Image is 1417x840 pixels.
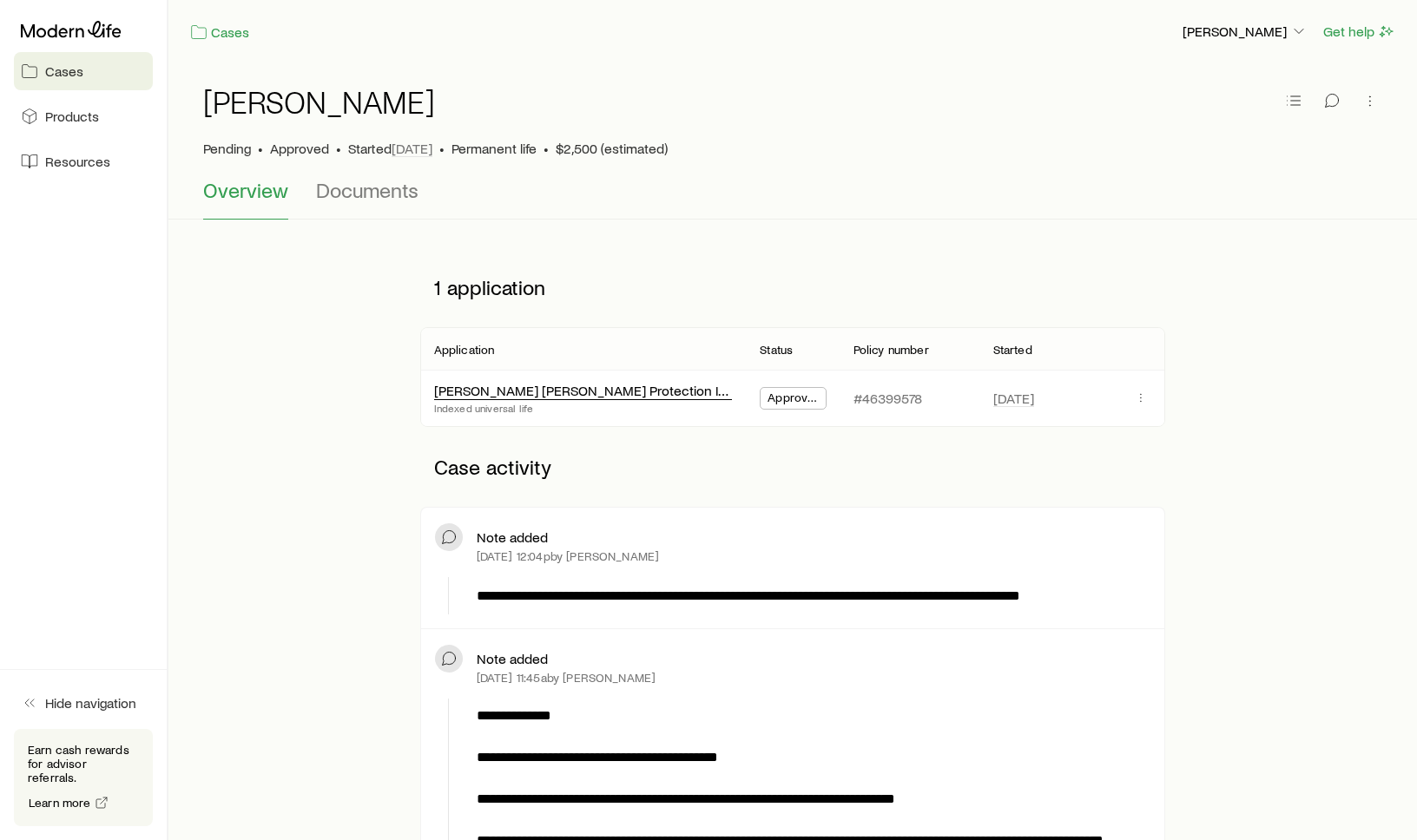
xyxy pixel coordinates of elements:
a: [PERSON_NAME] [PERSON_NAME] Protection IUL 24 [434,382,752,398]
p: Case activity [420,441,1166,493]
p: Pending [203,140,251,157]
p: Earn cash rewards for advisor referrals. [28,743,139,784]
p: #46399578 [853,390,922,407]
p: Note added [477,528,548,546]
h1: [PERSON_NAME] [203,84,435,119]
div: [PERSON_NAME] [PERSON_NAME] Protection IUL 24 [434,382,733,400]
p: [PERSON_NAME] [1183,23,1308,40]
button: [PERSON_NAME] [1182,22,1308,43]
a: Cases [189,23,250,43]
span: • [439,140,445,157]
span: Products [45,108,99,125]
span: Approved [270,140,329,157]
p: 1 application [420,261,1166,313]
p: [DATE] 11:45a by [PERSON_NAME] [477,671,656,685]
p: [DATE] 12:04p by [PERSON_NAME] [477,549,660,563]
p: Policy number [853,343,929,357]
p: Note added [477,650,548,667]
span: • [258,140,263,157]
p: Application [434,343,495,357]
div: Earn cash rewards for advisor referrals.Learn more [14,729,153,826]
span: [DATE] [392,140,432,157]
span: Overview [203,178,288,202]
span: Learn more [29,797,91,809]
span: • [544,140,549,157]
span: Resources [45,153,110,170]
p: Status [760,343,793,357]
a: Products [14,97,153,135]
button: Hide navigation [14,684,153,722]
span: $2,500 (estimated) [556,140,668,157]
span: Hide navigation [45,694,136,712]
a: Cases [14,52,153,90]
div: Case details tabs [203,178,1382,220]
a: Resources [14,142,153,180]
span: • [336,140,341,157]
p: Indexed universal life [434,401,733,415]
p: Started [993,343,1032,357]
span: Permanent life [451,140,537,157]
span: Approved [768,390,818,409]
span: Cases [45,62,83,80]
span: [DATE] [993,390,1034,407]
button: Get help [1322,22,1396,42]
span: Documents [316,178,419,202]
p: Started [348,140,432,157]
